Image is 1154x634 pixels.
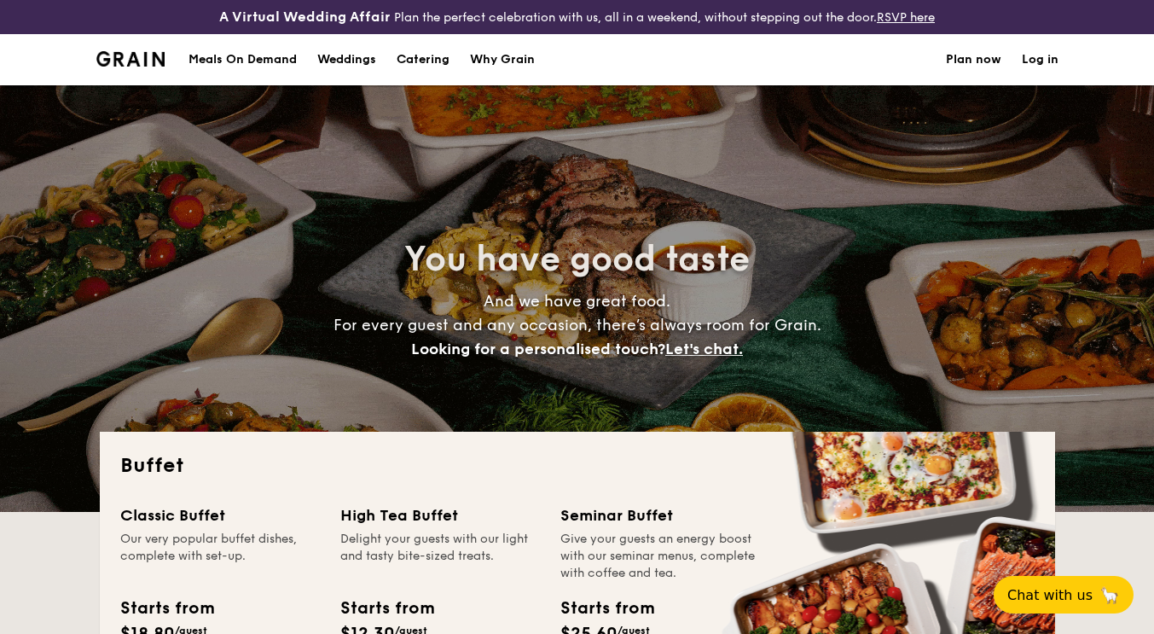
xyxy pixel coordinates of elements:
div: Plan the perfect celebration with us, all in a weekend, without stepping out the door. [193,7,962,27]
div: Classic Buffet [120,503,320,527]
div: Weddings [317,34,376,85]
span: Let's chat. [665,340,743,358]
span: You have good taste [404,239,750,280]
div: Delight your guests with our light and tasty bite-sized treats. [340,531,540,582]
div: Meals On Demand [188,34,297,85]
h1: Catering [397,34,449,85]
span: Looking for a personalised touch? [411,340,665,358]
a: Plan now [946,34,1001,85]
button: Chat with us🦙 [994,576,1134,614]
span: 🦙 [1099,585,1120,605]
a: Meals On Demand [178,34,307,85]
a: RSVP here [877,10,935,25]
div: Our very popular buffet dishes, complete with set-up. [120,531,320,582]
div: Starts from [560,596,653,621]
a: Log in [1022,34,1058,85]
h2: Buffet [120,452,1035,480]
a: Logotype [96,51,165,67]
h4: A Virtual Wedding Affair [219,7,391,27]
div: Why Grain [470,34,535,85]
span: And we have great food. For every guest and any occasion, there’s always room for Grain. [333,292,821,358]
a: Weddings [307,34,386,85]
img: Grain [96,51,165,67]
div: High Tea Buffet [340,503,540,527]
span: Chat with us [1007,587,1093,603]
div: Starts from [120,596,213,621]
div: Starts from [340,596,433,621]
a: Why Grain [460,34,545,85]
div: Give your guests an energy boost with our seminar menus, complete with coffee and tea. [560,531,760,582]
a: Catering [386,34,460,85]
div: Seminar Buffet [560,503,760,527]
